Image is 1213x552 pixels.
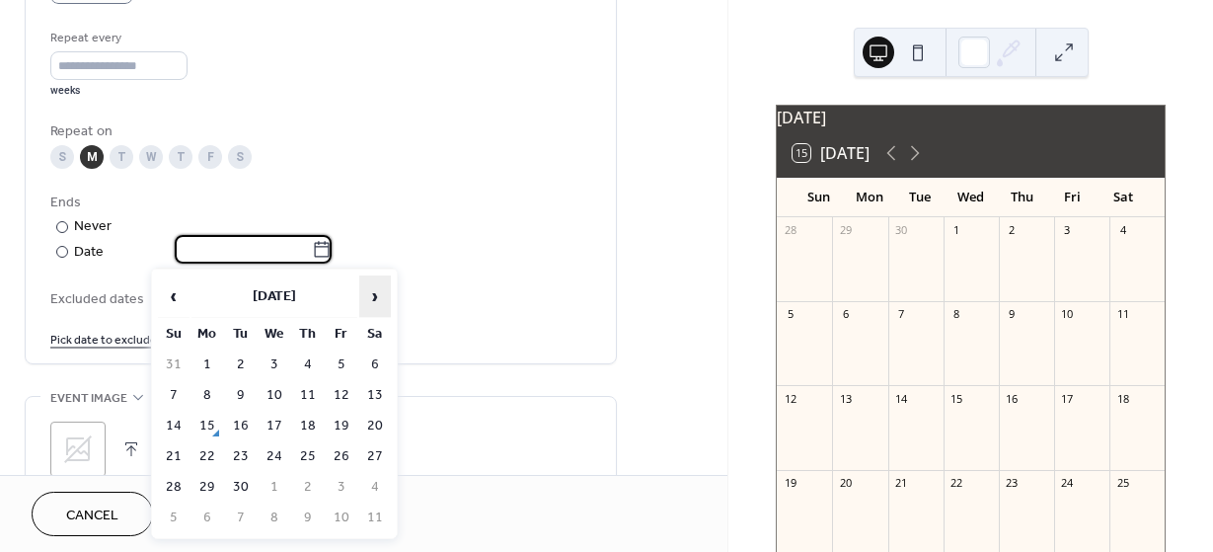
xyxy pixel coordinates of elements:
[169,145,192,169] div: T
[894,307,909,322] div: 7
[191,276,357,318] th: [DATE]
[198,145,222,169] div: F
[326,504,357,532] td: 10
[1115,307,1130,322] div: 11
[225,320,257,349] th: Tu
[292,351,324,379] td: 4
[894,223,909,238] div: 30
[32,492,153,536] button: Cancel
[783,476,797,491] div: 19
[894,178,946,217] div: Tue
[225,473,257,502] td: 30
[326,381,357,410] td: 12
[838,476,853,491] div: 20
[191,442,223,471] td: 22
[74,241,332,264] div: Date
[1005,391,1020,406] div: 16
[1098,178,1149,217] div: Sat
[158,412,190,440] td: 14
[894,476,909,491] div: 21
[1060,307,1075,322] div: 10
[80,145,104,169] div: M
[191,351,223,379] td: 1
[259,381,290,410] td: 10
[159,276,189,316] span: ‹
[949,476,964,491] div: 22
[50,422,106,477] div: ;
[225,504,257,532] td: 7
[326,412,357,440] td: 19
[359,381,391,410] td: 13
[894,391,909,406] div: 14
[292,381,324,410] td: 11
[292,442,324,471] td: 25
[783,223,797,238] div: 28
[191,320,223,349] th: Mo
[996,178,1047,217] div: Thu
[1115,476,1130,491] div: 25
[838,223,853,238] div: 29
[292,473,324,502] td: 2
[158,320,190,349] th: Su
[228,145,252,169] div: S
[191,473,223,502] td: 29
[50,84,188,98] div: weeks
[949,307,964,322] div: 8
[360,276,390,316] span: ›
[50,388,127,409] span: Event image
[74,216,113,237] div: Never
[50,330,157,351] span: Pick date to exclude
[1060,223,1075,238] div: 3
[50,145,74,169] div: S
[777,106,1165,129] div: [DATE]
[259,351,290,379] td: 3
[359,504,391,532] td: 11
[259,442,290,471] td: 24
[1060,391,1075,406] div: 17
[793,178,844,217] div: Sun
[66,506,118,526] span: Cancel
[783,307,797,322] div: 5
[1005,307,1020,322] div: 9
[359,412,391,440] td: 20
[359,351,391,379] td: 6
[225,351,257,379] td: 2
[292,320,324,349] th: Th
[949,391,964,406] div: 15
[949,223,964,238] div: 1
[259,473,290,502] td: 1
[844,178,895,217] div: Mon
[1005,223,1020,238] div: 2
[50,121,587,142] div: Repeat on
[191,381,223,410] td: 8
[838,307,853,322] div: 6
[326,442,357,471] td: 26
[259,320,290,349] th: We
[50,289,591,310] span: Excluded dates
[225,412,257,440] td: 16
[326,320,357,349] th: Fr
[1005,476,1020,491] div: 23
[292,504,324,532] td: 9
[359,473,391,502] td: 4
[158,351,190,379] td: 31
[158,442,190,471] td: 21
[50,193,587,213] div: Ends
[359,320,391,349] th: Sa
[1115,391,1130,406] div: 18
[783,391,797,406] div: 12
[1115,223,1130,238] div: 4
[326,351,357,379] td: 5
[158,473,190,502] td: 28
[158,504,190,532] td: 5
[191,412,223,440] td: 15
[225,442,257,471] td: 23
[786,139,876,167] button: 15[DATE]
[259,504,290,532] td: 8
[359,442,391,471] td: 27
[838,391,853,406] div: 13
[326,473,357,502] td: 3
[139,145,163,169] div: W
[292,412,324,440] td: 18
